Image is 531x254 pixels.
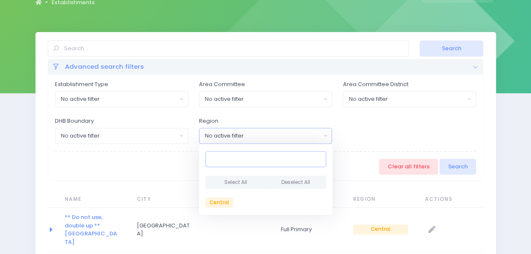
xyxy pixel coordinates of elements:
[349,95,465,103] div: No active filter
[55,128,188,144] button: No active filter
[48,41,409,57] input: Search...
[137,196,192,203] span: City
[65,213,117,246] a: ** Do not use, double up ** [GEOGRAPHIC_DATA]
[199,80,245,89] label: Area Committee
[61,95,177,103] div: No active filter
[425,223,439,237] a: Edit
[205,95,321,103] div: No active filter
[65,196,120,203] span: Name
[205,197,233,208] span: Central
[205,176,266,189] button: Select All
[199,128,332,144] button: No active filter
[61,132,177,140] div: No active filter
[265,176,326,189] button: Deselect All
[199,117,218,125] label: Region
[205,132,321,140] div: No active filter
[48,59,484,74] div: Advanced search filters
[275,208,348,252] td: Full Primary
[55,80,108,89] label: Establishment Type
[425,196,478,203] span: Actions
[137,222,192,238] span: [GEOGRAPHIC_DATA]
[55,117,94,125] label: DHB Boundary
[353,196,408,203] span: Region
[343,91,476,107] button: No active filter
[131,208,204,252] td: Cambridge
[343,80,408,89] label: Area Committee District
[419,208,483,252] td: null
[419,41,483,57] button: Search
[59,208,131,252] td: ** Do not use, double up ** Cambridge East School
[439,159,476,175] button: Search
[55,91,188,107] button: No active filter
[348,208,420,252] td: Central
[353,224,408,235] span: Central
[205,151,326,167] input: Search
[281,225,336,234] span: Full Primary
[203,208,275,252] td: null
[379,159,438,175] a: Clear all filters
[199,91,332,107] button: No active filter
